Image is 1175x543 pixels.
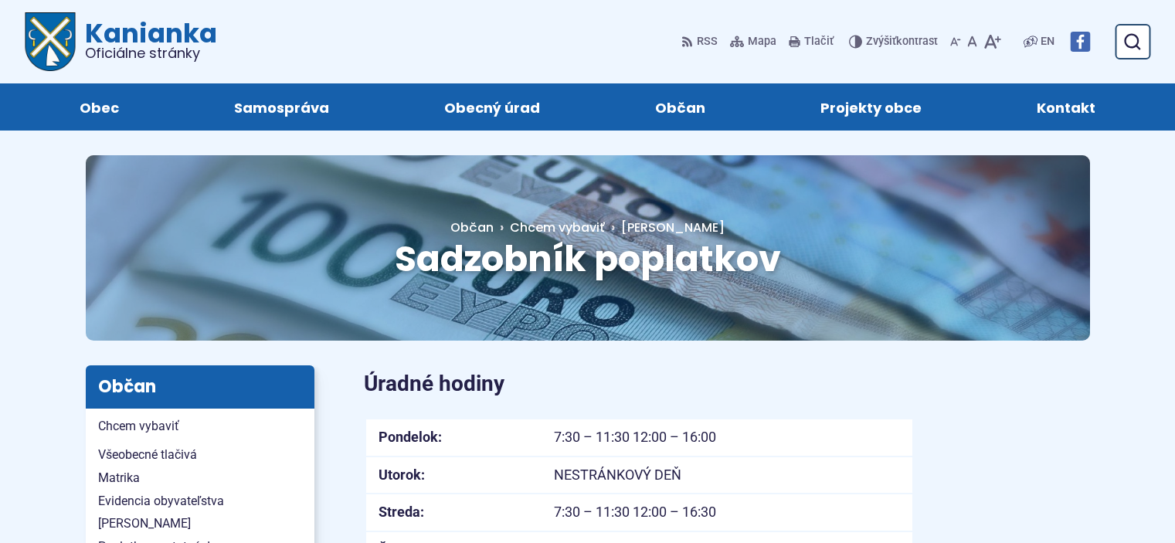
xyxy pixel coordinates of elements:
[98,490,302,513] span: Evidencia obyvateľstva
[697,32,718,51] span: RSS
[613,83,748,131] a: Občan
[192,83,371,131] a: Samospráva
[1041,32,1054,51] span: EN
[395,234,781,283] span: Sadzobník poplatkov
[980,25,1004,58] button: Zväčšiť veľkosť písma
[820,83,922,131] span: Projekty obce
[681,25,721,58] a: RSS
[25,12,76,71] img: Prejsť na domovskú stránku
[542,456,912,494] td: NESTRÁNKOVÝ DEŇ
[402,83,582,131] a: Obecný úrad
[86,467,314,490] a: Matrika
[98,467,302,490] span: Matrika
[542,494,912,531] td: 7:30 – 11:30 12:00 – 16:30
[1070,32,1090,52] img: Prejsť na Facebook stránku
[379,504,424,520] strong: Streda:
[86,443,314,467] a: Všeobecné tlačivá
[621,219,725,236] span: [PERSON_NAME]
[786,25,837,58] button: Tlačiť
[542,419,912,456] td: 7:30 – 11:30 12:00 – 16:00
[964,25,980,58] button: Nastaviť pôvodnú veľkosť písma
[98,443,302,467] span: Všeobecné tlačivá
[444,83,540,131] span: Obecný úrad
[866,36,938,49] span: kontrast
[86,512,314,535] a: [PERSON_NAME]
[804,36,834,49] span: Tlačiť
[849,25,941,58] button: Zvýšiťkontrast
[1037,32,1058,51] a: EN
[86,415,314,438] a: Chcem vybaviť
[947,25,964,58] button: Zmenšiť veľkosť písma
[85,46,217,60] span: Oficiálne stránky
[86,365,314,409] h3: Občan
[510,219,605,236] a: Chcem vybaviť
[605,219,725,236] a: [PERSON_NAME]
[37,83,161,131] a: Obec
[379,429,442,445] strong: Pondelok:
[80,83,119,131] span: Obec
[450,219,510,236] a: Občan
[450,219,494,236] span: Občan
[748,32,776,51] span: Mapa
[655,83,705,131] span: Občan
[866,35,896,48] span: Zvýšiť
[727,25,779,58] a: Mapa
[1037,83,1095,131] span: Kontakt
[76,20,217,60] span: Kanianka
[779,83,964,131] a: Projekty obce
[25,12,217,71] a: Logo Kanianka, prejsť na domovskú stránku.
[98,415,302,438] span: Chcem vybaviť
[234,83,329,131] span: Samospráva
[98,512,302,535] span: [PERSON_NAME]
[995,83,1138,131] a: Kontakt
[379,467,425,483] strong: Utorok:
[364,371,504,396] strong: Úradné hodiny
[86,490,314,513] a: Evidencia obyvateľstva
